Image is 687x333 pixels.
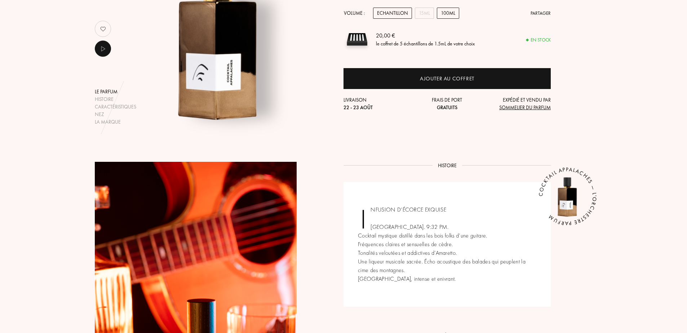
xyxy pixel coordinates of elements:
[373,8,412,19] div: Echantillon
[95,111,136,118] div: Nez
[415,8,434,19] div: 15mL
[343,96,413,111] div: Livraison
[526,36,551,44] div: En stock
[437,104,457,111] span: Gratuits
[95,96,136,103] div: Histoire
[420,75,474,83] div: Ajouter au coffret
[413,96,482,111] div: Frais de port
[376,31,475,40] div: 20,00 €
[343,8,369,19] div: Volume :
[343,182,551,307] div: INFUSION D’ÉCORCE EXQUISE [GEOGRAPHIC_DATA]. 9:32 PM. Cocktail mystique distillé dans les bois fo...
[95,118,136,126] div: La marque
[482,96,551,111] div: Expédié et vendu par
[546,175,589,218] img: Cocktail Appalaches
[531,10,551,17] div: Partager
[98,44,107,53] img: music_play.png
[95,103,136,111] div: Caractéristiques
[376,40,475,48] div: le coffret de 5 échantillons de 1.5mL de votre choix
[96,22,110,36] img: no_like_p.png
[499,104,551,111] span: Sommelier du Parfum
[437,8,459,19] div: 100mL
[343,26,371,53] img: sample box
[343,104,373,111] span: 22 - 23 août
[95,88,136,96] div: Le parfum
